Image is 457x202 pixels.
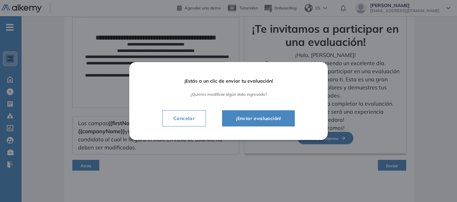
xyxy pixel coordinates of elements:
[168,114,200,122] span: Cancelar
[222,110,295,126] button: ¡Enviar evaluación!
[162,110,206,126] button: Cancelar
[148,78,309,84] span: ¡Estás a un clic de enviar tu evaluación!
[231,114,286,122] span: ¡Enviar evaluación!
[148,92,309,97] span: ¿Quieres modificar algún dato ingresado?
